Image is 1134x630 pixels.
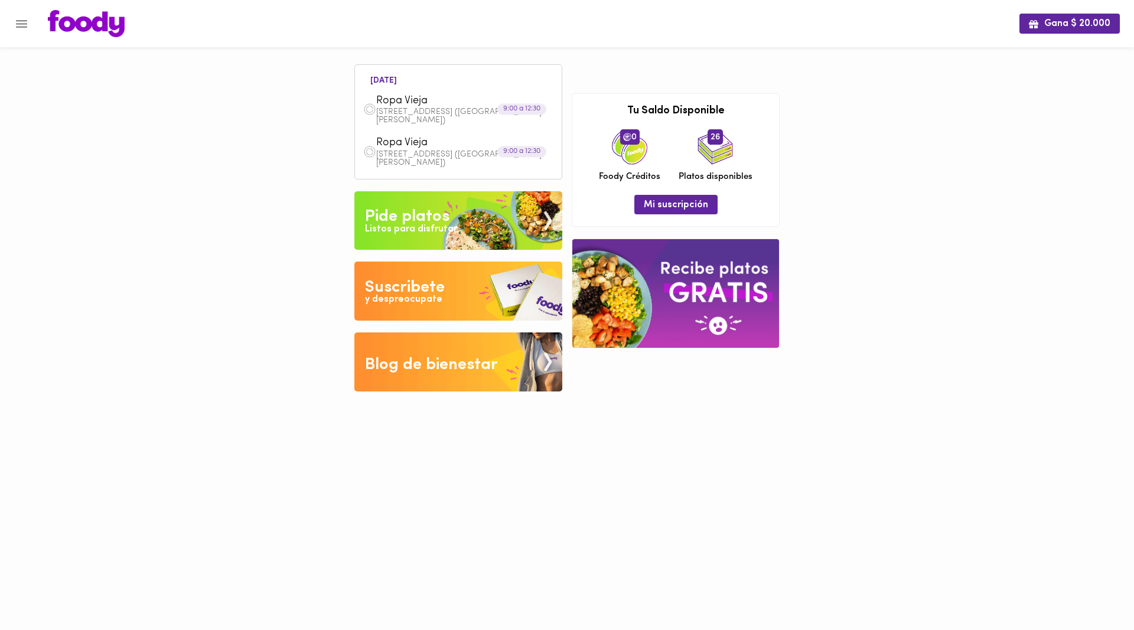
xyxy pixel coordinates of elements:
img: credits-package.png [612,129,647,165]
img: dish.png [363,145,376,158]
h3: Tu Saldo Disponible [581,106,770,117]
img: referral-banner.png [572,239,779,347]
div: Blog de bienestar [365,353,498,377]
div: Pide platos [365,205,449,229]
img: icon_dishes.png [698,129,733,165]
button: Gana $ 20.000 [1019,14,1120,33]
div: y despreocupate [365,293,442,306]
iframe: Messagebird Livechat Widget [1065,562,1122,618]
span: Foody Créditos [599,171,660,183]
img: Blog de bienestar [354,332,562,391]
img: logo.png [48,10,125,37]
div: Listos para disfrutar [365,223,457,236]
img: foody-creditos.png [623,133,631,141]
span: Gana $ 20.000 [1029,18,1110,30]
img: dish.png [363,103,376,116]
span: Ropa Vieja [376,94,512,108]
div: 9:00 a 12:30 [497,146,546,157]
p: [STREET_ADDRESS] ([GEOGRAPHIC_DATA][PERSON_NAME]) [376,151,553,167]
img: Pide un Platos [354,191,562,250]
span: 0 [620,129,640,145]
li: [DATE] [361,74,406,85]
span: Mi suscripción [644,200,708,211]
span: Platos disponibles [679,171,752,183]
span: 26 [708,129,723,145]
div: 9:00 a 12:30 [497,104,546,115]
div: Suscribete [365,276,445,299]
span: Ropa Vieja [376,136,512,150]
button: Menu [7,9,36,38]
button: Mi suscripción [634,195,718,214]
img: Disfruta bajar de peso [354,262,562,321]
p: [STREET_ADDRESS] ([GEOGRAPHIC_DATA][PERSON_NAME]) [376,108,553,125]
